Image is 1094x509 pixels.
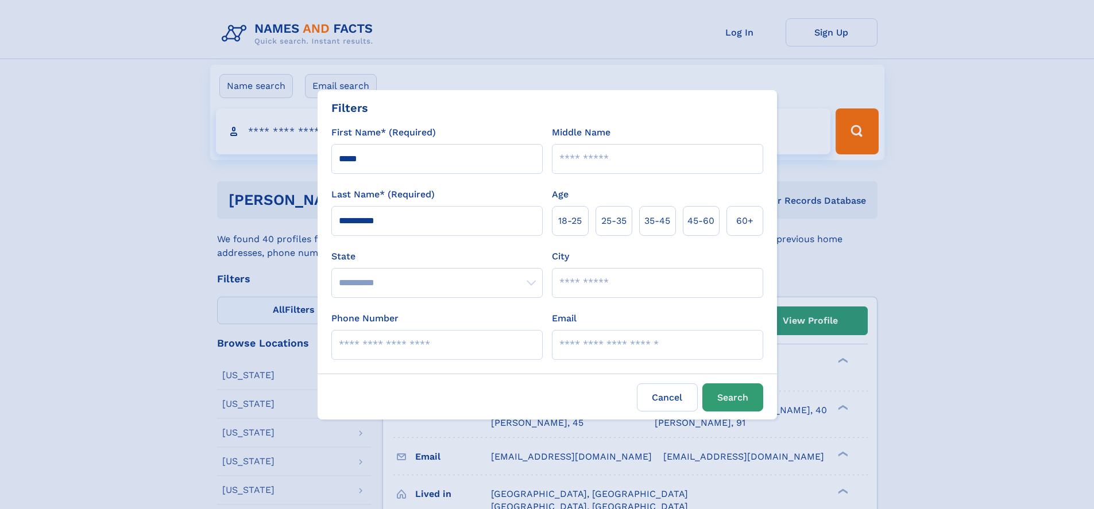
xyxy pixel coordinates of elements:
label: Email [552,312,577,325]
div: Filters [331,99,368,116]
span: 35‑45 [644,214,670,228]
button: Search [702,383,763,411]
span: 45‑60 [687,214,714,228]
label: Phone Number [331,312,399,325]
label: Middle Name [552,126,610,139]
label: Cancel [637,383,698,411]
span: 60+ [736,214,753,228]
label: City [552,250,569,263]
label: First Name* (Required) [331,126,436,139]
span: 25‑35 [601,214,627,228]
label: Last Name* (Required) [331,188,435,201]
span: 18‑25 [558,214,582,228]
label: Age [552,188,569,201]
label: State [331,250,543,263]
